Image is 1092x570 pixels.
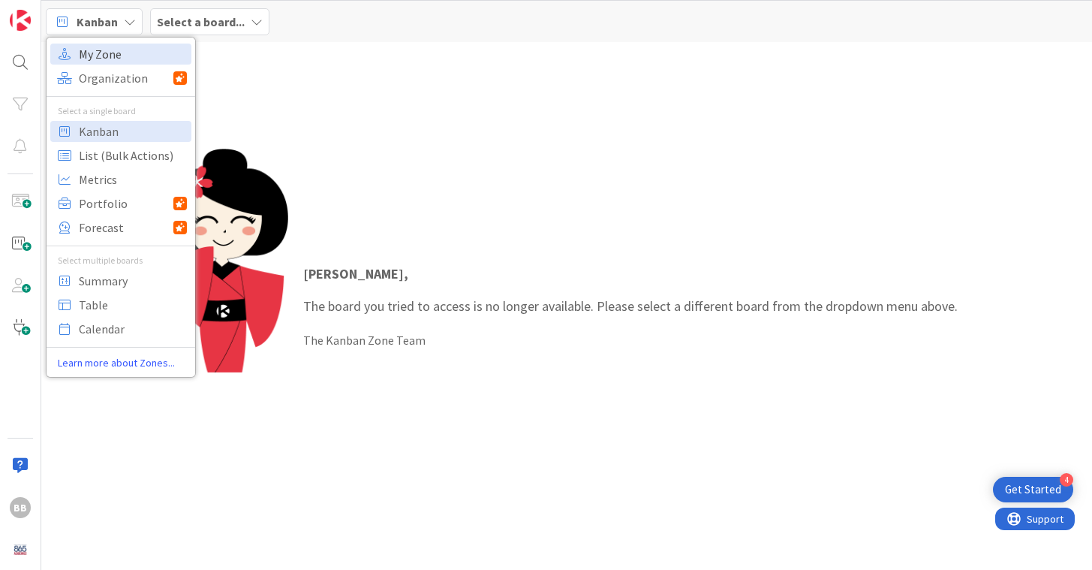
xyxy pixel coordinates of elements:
[79,120,187,143] span: Kanban
[79,216,173,239] span: Forecast
[79,67,173,89] span: Organization
[79,318,187,340] span: Calendar
[50,193,191,214] a: Portfolio
[79,270,187,292] span: Summary
[79,144,187,167] span: List (Bulk Actions)
[79,168,187,191] span: Metrics
[32,2,68,20] span: Support
[47,254,195,267] div: Select multiple boards
[10,10,31,31] img: Visit kanbanzone.com
[303,264,958,316] p: The board you tried to access is no longer available. Please select a different board from the dr...
[10,497,31,518] div: BB
[303,331,958,349] div: The Kanban Zone Team
[79,192,173,215] span: Portfolio
[993,477,1073,502] div: Open Get Started checklist, remaining modules: 4
[50,169,191,190] a: Metrics
[1060,473,1073,487] div: 4
[47,104,195,118] div: Select a single board
[50,121,191,142] a: Kanban
[1005,482,1061,497] div: Get Started
[50,270,191,291] a: Summary
[50,217,191,238] a: Forecast
[50,44,191,65] a: My Zone
[77,13,118,31] span: Kanban
[303,265,408,282] strong: [PERSON_NAME] ,
[50,68,191,89] a: Organization
[50,145,191,166] a: List (Bulk Actions)
[79,43,187,65] span: My Zone
[157,14,245,29] b: Select a board...
[10,539,31,560] img: avatar
[50,294,191,315] a: Table
[50,318,191,339] a: Calendar
[79,294,187,316] span: Table
[47,355,195,371] a: Learn more about Zones...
